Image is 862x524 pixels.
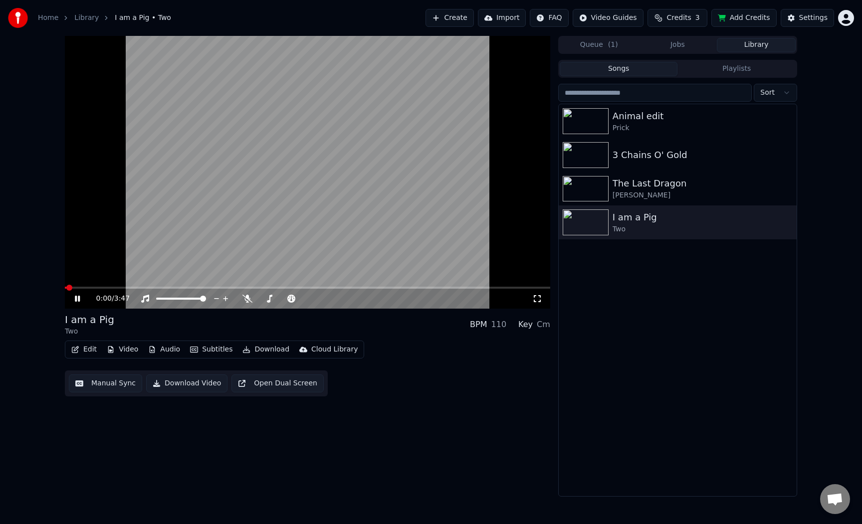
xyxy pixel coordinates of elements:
button: Playlists [677,62,796,76]
button: Import [478,9,526,27]
nav: breadcrumb [38,13,171,23]
button: FAQ [530,9,568,27]
div: Two [613,224,793,234]
span: ( 1 ) [608,40,618,50]
span: Credits [666,13,691,23]
div: Open chat [820,484,850,514]
div: / [96,294,120,304]
div: Two [65,327,114,337]
button: Jobs [639,38,717,52]
div: I am a Pig [613,210,793,224]
button: Settings [781,9,834,27]
span: Sort [760,88,775,98]
button: Credits3 [647,9,707,27]
span: 0:00 [96,294,112,304]
span: I am a Pig • Two [115,13,171,23]
a: Home [38,13,58,23]
div: Prick [613,123,793,133]
button: Audio [144,343,184,356]
div: Cm [537,319,550,331]
button: Download [238,343,293,356]
span: 3:47 [114,294,130,304]
div: BPM [470,319,487,331]
div: I am a Pig [65,313,114,327]
button: Songs [560,62,678,76]
span: 3 [695,13,700,23]
button: Edit [67,343,101,356]
div: Key [518,319,533,331]
button: Open Dual Screen [231,374,324,392]
button: Download Video [146,374,227,392]
button: Create [426,9,474,27]
button: Library [717,38,796,52]
div: Settings [799,13,828,23]
button: Manual Sync [69,374,142,392]
button: Queue [560,38,639,52]
button: Video Guides [573,9,644,27]
button: Subtitles [186,343,236,356]
div: [PERSON_NAME] [613,190,793,200]
button: Video [103,343,142,356]
button: Add Credits [711,9,777,27]
div: Cloud Library [311,345,358,354]
div: Animal edit [613,109,793,123]
div: 110 [491,319,507,331]
a: Library [74,13,99,23]
div: The Last Dragon [613,176,793,190]
div: 3 Chains O' Gold [613,148,793,162]
img: youka [8,8,28,28]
